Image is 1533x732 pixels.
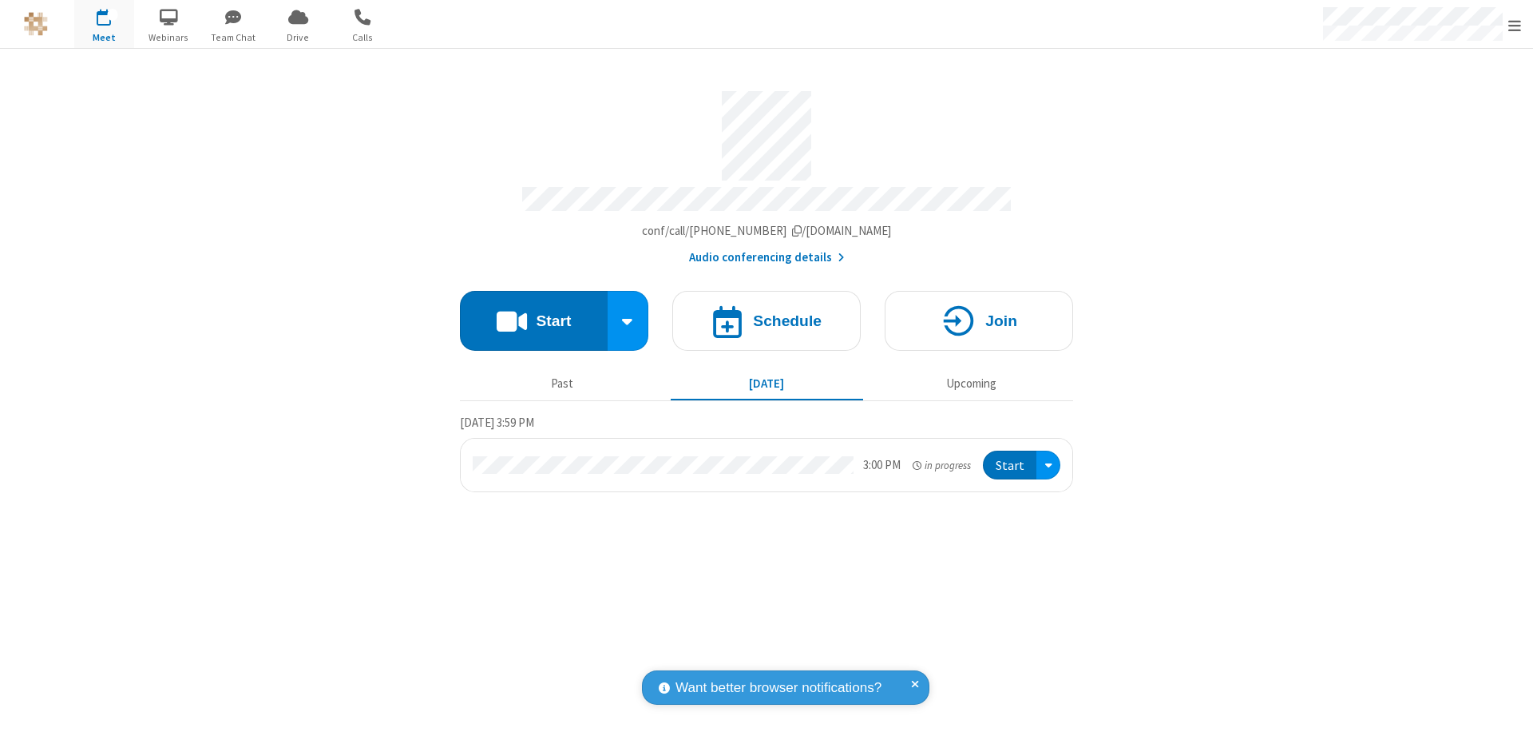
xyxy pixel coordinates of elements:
[671,368,863,399] button: [DATE]
[913,458,971,473] em: in progress
[333,30,393,45] span: Calls
[460,79,1073,267] section: Account details
[672,291,861,351] button: Schedule
[24,12,48,36] img: QA Selenium DO NOT DELETE OR CHANGE
[204,30,263,45] span: Team Chat
[108,9,118,21] div: 1
[985,313,1017,328] h4: Join
[753,313,822,328] h4: Schedule
[268,30,328,45] span: Drive
[863,456,901,475] div: 3:00 PM
[460,291,608,351] button: Start
[139,30,199,45] span: Webinars
[983,451,1036,480] button: Start
[675,678,881,698] span: Want better browser notifications?
[689,249,845,267] button: Audio conferencing details
[466,368,659,399] button: Past
[642,223,892,238] span: Copy my meeting room link
[1493,690,1521,721] iframe: Chat
[885,291,1073,351] button: Join
[460,413,1073,493] section: Today's Meetings
[608,291,649,351] div: Start conference options
[642,222,892,241] button: Copy my meeting room linkCopy my meeting room link
[536,313,571,328] h4: Start
[74,30,134,45] span: Meet
[1036,451,1060,480] div: Open menu
[460,415,534,430] span: [DATE] 3:59 PM
[875,368,1068,399] button: Upcoming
